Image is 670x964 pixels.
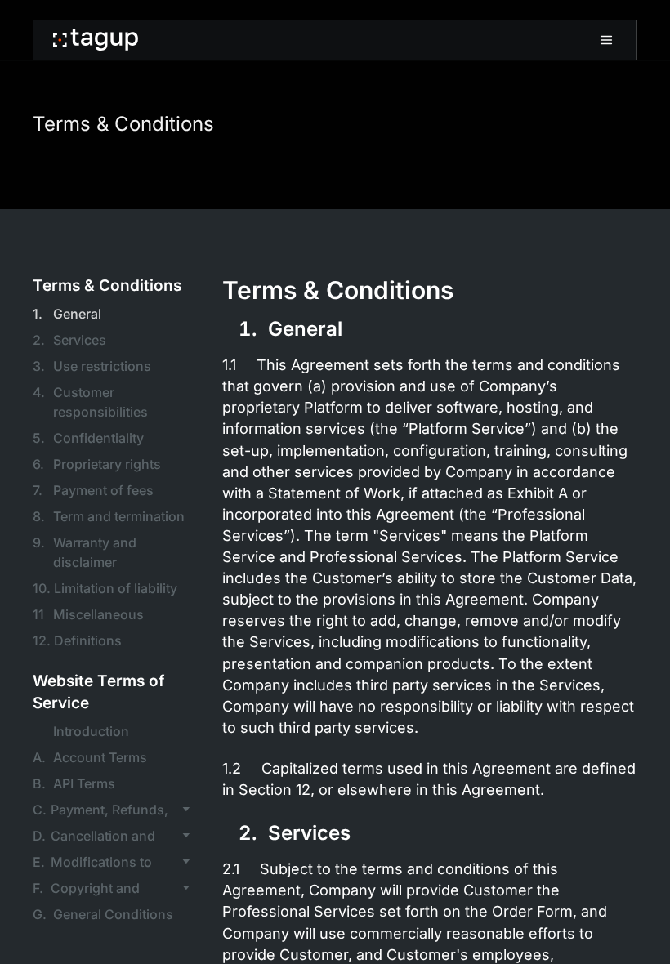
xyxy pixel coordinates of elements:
[33,304,196,324] a: 1.General
[268,316,342,341] strong: General
[33,382,196,422] a: 4.Customer responsibilities
[53,904,196,924] div: General Conditions
[33,631,51,650] div: 12.
[33,454,50,474] div: 6.
[33,382,50,402] div: 4.
[33,826,196,846] a: D.Cancellation and Termination
[53,507,196,526] div: Term and termination
[51,800,173,878] div: Payment, Refunds, Upgrading and Downgrading Terms
[33,533,196,572] a: 9.Warranty and disclaimer
[33,605,196,624] a: 11Miscellaneous
[33,578,51,598] div: 10.
[33,631,196,650] a: 12.Definitions
[53,533,196,572] div: Warranty and disclaimer
[33,578,196,598] a: 10.Limitation of liability
[53,428,196,448] div: Confidentiality
[53,382,196,422] div: Customer responsibilities
[51,852,173,911] div: Modifications to the Service and Prices
[51,878,173,917] div: Copyright and Content Ownership
[33,428,196,448] a: 5.Confidentiality
[33,774,50,793] div: B.
[33,721,196,741] a: Introduction
[33,800,47,819] div: C.
[33,356,50,376] div: 3.
[53,330,196,350] div: Services
[268,820,351,846] strong: Services
[53,454,196,474] div: Proprietary rights
[33,454,196,474] a: 6.Proprietary rights
[33,480,196,500] a: 7.Payment of fees
[33,330,196,350] a: 2.Services
[53,480,196,500] div: Payment of fees
[33,748,50,767] div: A.
[33,878,47,898] div: F.
[33,904,196,924] a: G.General Conditions
[33,480,50,500] div: 7.
[54,578,196,598] div: Limitation of liability
[33,605,50,624] div: 11
[33,428,50,448] div: 5.
[33,878,196,898] a: F.Copyright and Content Ownership
[222,274,637,306] h2: Terms & Conditions
[53,605,196,624] div: Miscellaneous
[33,800,196,819] a: C.Payment, Refunds, Upgrading and Downgrading Terms
[53,748,196,767] div: Account Terms
[33,748,196,767] a: A.Account Terms
[33,852,47,872] div: E.
[51,826,173,865] div: Cancellation and Termination
[33,507,50,526] div: 8.
[33,904,50,924] div: G.
[33,826,47,846] div: D.
[53,721,196,741] div: Introduction
[33,274,181,297] div: Terms & Conditions
[33,330,50,350] div: 2.
[33,111,637,137] h1: Terms & Conditions
[33,507,196,526] a: 8.Term and termination
[222,355,637,739] p: 1.1 This Agreement sets forth the terms and conditions that govern (a) provision and use of Compa...
[54,631,196,650] div: Definitions
[33,356,196,376] a: 3.Use restrictions
[53,304,196,324] div: General
[53,356,196,376] div: Use restrictions
[33,852,196,872] a: E.Modifications to the Service and Prices
[53,774,196,793] div: API Terms
[33,670,196,715] div: Website Terms of Service
[33,304,50,324] div: 1.
[222,758,637,801] p: 1.2 Capitalized terms used in this Agreement are defined in Section 12, or elsewhere in this Agre...
[33,774,196,793] a: B.API Terms
[33,533,50,552] div: 9.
